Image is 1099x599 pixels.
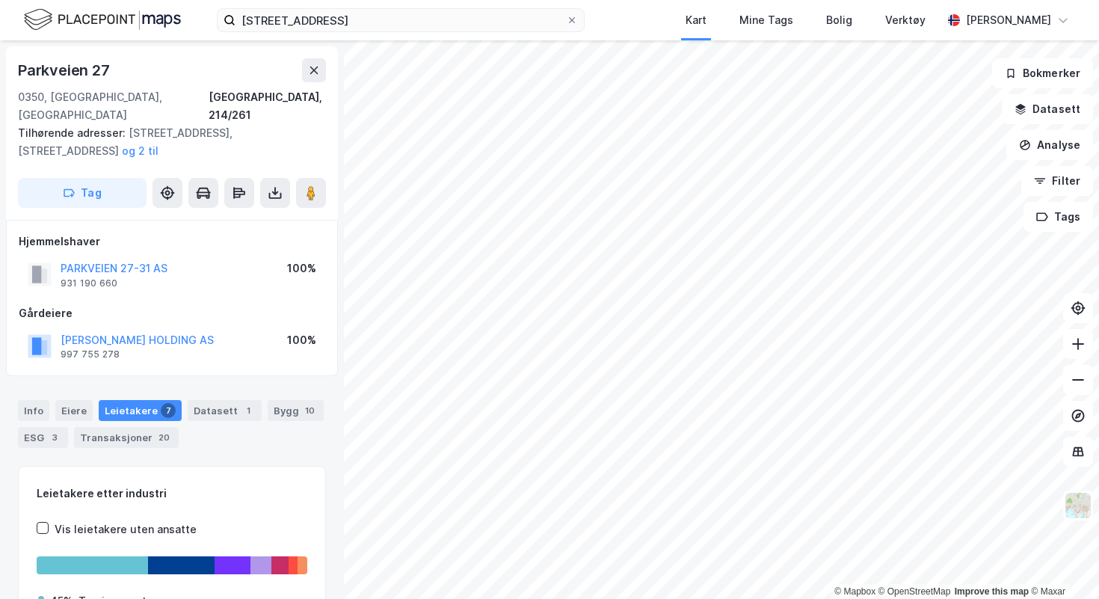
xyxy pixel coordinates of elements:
div: 3 [47,430,62,445]
button: Bokmerker [992,58,1093,88]
div: 997 755 278 [61,348,120,360]
div: Vis leietakere uten ansatte [55,520,197,538]
div: [STREET_ADDRESS], [STREET_ADDRESS] [18,124,314,160]
a: Improve this map [955,586,1029,597]
div: ESG [18,427,68,448]
button: Tag [18,178,147,208]
div: 20 [156,430,173,445]
div: Hjemmelshaver [19,233,325,251]
div: Gårdeiere [19,304,325,322]
div: Kontrollprogram for chat [1024,527,1099,599]
div: Bolig [826,11,852,29]
div: 1 [241,403,256,418]
span: Tilhørende adresser: [18,126,129,139]
button: Tags [1023,202,1093,232]
img: logo.f888ab2527a4732fd821a326f86c7f29.svg [24,7,181,33]
div: 100% [287,259,316,277]
div: 100% [287,331,316,349]
div: Bygg [268,400,324,421]
div: 0350, [GEOGRAPHIC_DATA], [GEOGRAPHIC_DATA] [18,88,209,124]
button: Analyse [1006,130,1093,160]
div: Kart [686,11,706,29]
input: Søk på adresse, matrikkel, gårdeiere, leietakere eller personer [235,9,566,31]
img: Z [1064,491,1092,520]
a: Mapbox [834,586,875,597]
div: 7 [161,403,176,418]
div: Mine Tags [739,11,793,29]
a: OpenStreetMap [878,586,951,597]
div: Leietakere [99,400,182,421]
iframe: Chat Widget [1024,527,1099,599]
button: Datasett [1002,94,1093,124]
div: Leietakere etter industri [37,485,307,503]
div: Datasett [188,400,262,421]
div: Parkveien 27 [18,58,113,82]
div: 931 190 660 [61,277,117,289]
div: [GEOGRAPHIC_DATA], 214/261 [209,88,326,124]
div: Verktøy [885,11,926,29]
div: Eiere [55,400,93,421]
div: Transaksjoner [74,427,179,448]
div: Info [18,400,49,421]
button: Filter [1021,166,1093,196]
div: [PERSON_NAME] [966,11,1051,29]
div: 10 [302,403,318,418]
